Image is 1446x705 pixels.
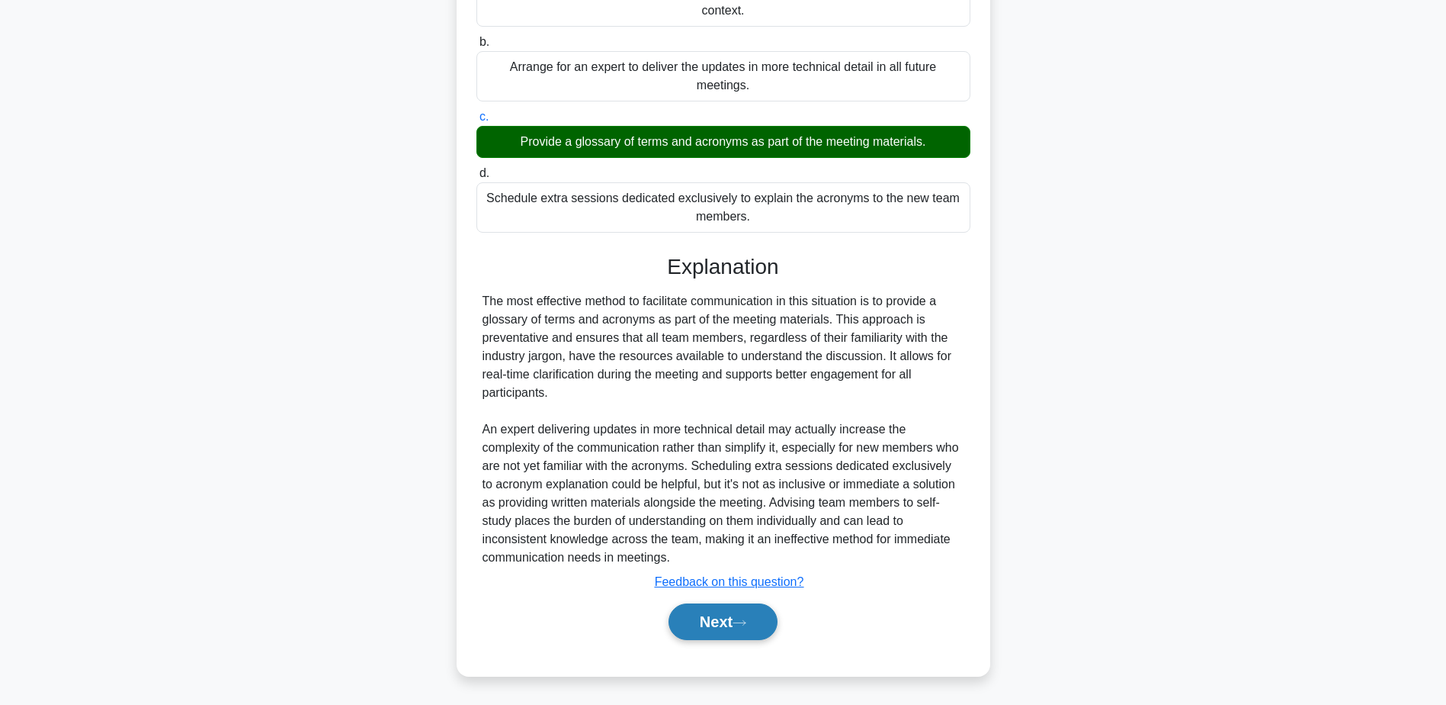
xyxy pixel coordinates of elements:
div: Provide a glossary of terms and acronyms as part of the meeting materials. [476,126,970,158]
div: Schedule extra sessions dedicated exclusively to explain the acronyms to the new team members. [476,182,970,233]
span: c. [479,110,489,123]
span: b. [479,35,489,48]
h3: Explanation [486,254,961,280]
div: The most effective method to facilitate communication in this situation is to provide a glossary ... [483,292,964,567]
span: d. [479,166,489,179]
button: Next [668,604,778,640]
div: Arrange for an expert to deliver the updates in more technical detail in all future meetings. [476,51,970,101]
a: Feedback on this question? [655,575,804,588]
